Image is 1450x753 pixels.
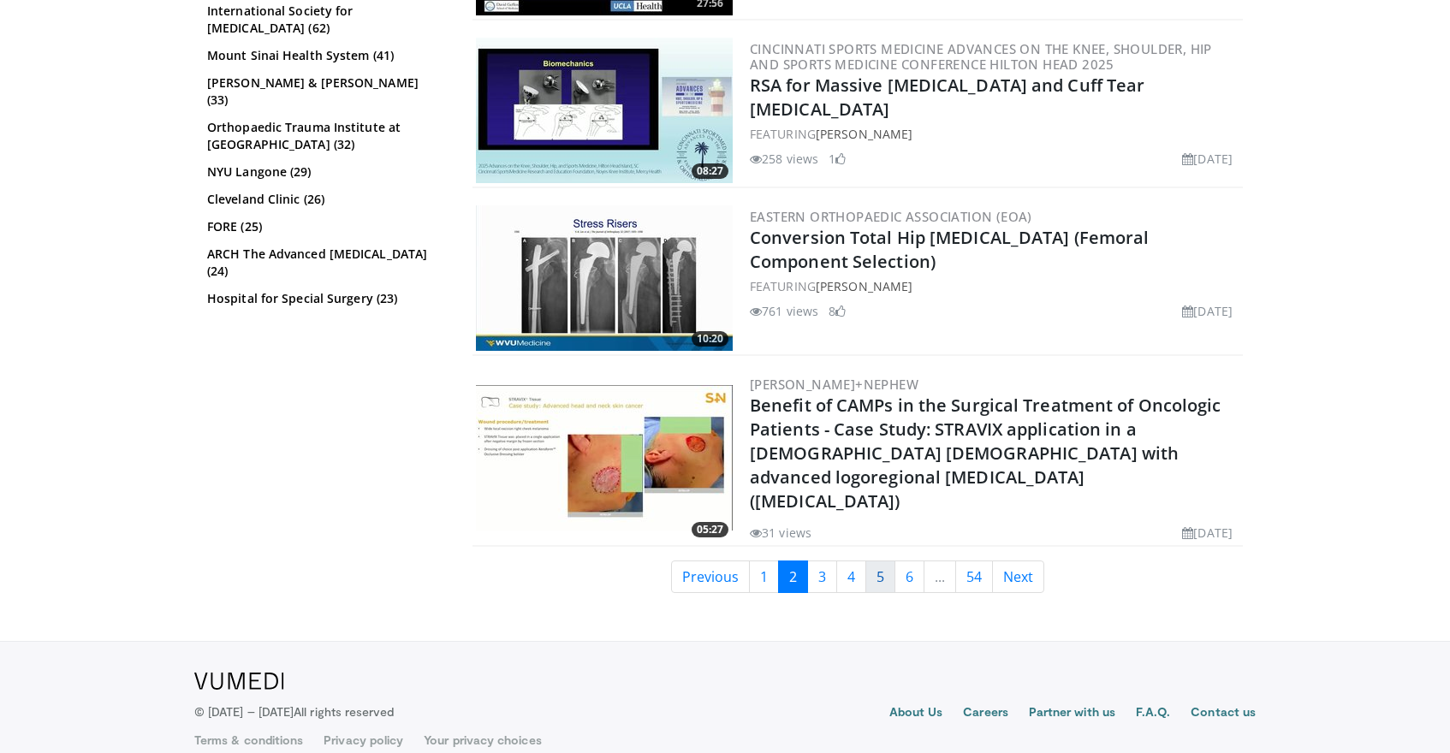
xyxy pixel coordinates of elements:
[476,205,733,351] a: 10:20
[294,704,394,719] span: All rights reserved
[476,38,733,183] a: 08:27
[750,524,811,542] li: 31 views
[207,246,443,280] a: ARCH The Advanced [MEDICAL_DATA] (24)
[207,119,443,153] a: Orthopaedic Trauma Institute at [GEOGRAPHIC_DATA] (32)
[207,191,443,208] a: Cleveland Clinic (26)
[207,47,443,64] a: Mount Sinai Health System (41)
[963,703,1008,724] a: Careers
[750,376,918,393] a: [PERSON_NAME]+Nephew
[778,560,808,593] a: 2
[750,277,1239,295] div: FEATURING
[692,331,728,347] span: 10:20
[750,226,1149,273] a: Conversion Total Hip [MEDICAL_DATA] (Femoral Component Selection)
[692,522,728,537] span: 05:27
[816,126,912,142] a: [PERSON_NAME]
[1029,703,1115,724] a: Partner with us
[1182,524,1233,542] li: [DATE]
[807,560,837,593] a: 3
[692,163,728,179] span: 08:27
[750,125,1239,143] div: FEATURING
[750,150,818,168] li: 258 views
[889,703,943,724] a: About Us
[750,208,1032,225] a: Eastern Orthopaedic Association (EOA)
[865,560,895,593] a: 5
[750,302,818,320] li: 761 views
[324,732,403,749] a: Privacy policy
[207,74,443,109] a: [PERSON_NAME] & [PERSON_NAME] (33)
[476,385,733,531] img: b48870fd-2708-45ce-bb7b-32580593fb4c.300x170_q85_crop-smart_upscale.jpg
[836,560,866,593] a: 4
[207,218,443,235] a: FORE (25)
[424,732,541,749] a: Your privacy choices
[207,290,443,307] a: Hospital for Special Surgery (23)
[476,385,733,531] a: 05:27
[750,74,1144,121] a: RSA for Massive [MEDICAL_DATA] and Cuff Tear [MEDICAL_DATA]
[207,3,443,37] a: International Society for [MEDICAL_DATA] (62)
[829,150,846,168] li: 1
[750,40,1212,73] a: Cincinnati Sports Medicine Advances on the Knee, Shoulder, Hip and Sports Medicine Conference Hil...
[992,560,1044,593] a: Next
[894,560,924,593] a: 6
[955,560,993,593] a: 54
[750,394,1221,513] a: Benefit of CAMPs in the Surgical Treatment of Oncologic Patients - Case Study: STRAVIX applicatio...
[476,205,733,351] img: 3ae496a9-6895-418b-a571-ff4eaaede3ac.300x170_q85_crop-smart_upscale.jpg
[671,560,750,593] a: Previous
[829,302,846,320] li: 8
[194,732,303,749] a: Terms & conditions
[749,560,779,593] a: 1
[1182,150,1233,168] li: [DATE]
[194,673,284,690] img: VuMedi Logo
[1191,703,1256,724] a: Contact us
[207,163,443,181] a: NYU Langone (29)
[476,38,733,183] img: 85f4fed4-503f-4d39-a2ba-fbcfe44cb01a.300x170_q85_crop-smart_upscale.jpg
[472,560,1243,593] nav: Search results pages
[816,278,912,294] a: [PERSON_NAME]
[1182,302,1233,320] li: [DATE]
[1136,703,1170,724] a: F.A.Q.
[194,703,395,720] p: © [DATE] – [DATE]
